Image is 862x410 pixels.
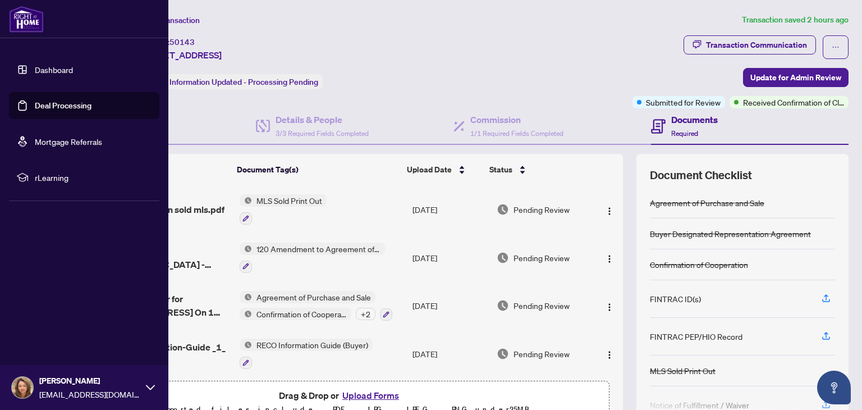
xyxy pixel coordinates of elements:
img: Status Icon [240,308,252,320]
span: Document Checklist [650,167,752,183]
img: Logo [605,207,614,216]
span: MLS Sold Print Out [252,194,327,207]
span: 3/3 Required Fields Completed [276,129,369,138]
button: Open asap [817,371,851,404]
a: Dashboard [35,65,73,75]
span: Agreement of Purchase and Sale [252,291,375,303]
span: RECO Information Guide (Buyer) [252,339,373,351]
th: Upload Date [402,154,485,185]
span: [PERSON_NAME] [39,375,140,387]
button: Transaction Communication [684,35,816,54]
th: Status [485,154,585,185]
span: Information Updated - Processing Pending [169,77,318,87]
img: Logo [605,303,614,312]
span: [EMAIL_ADDRESS][DOMAIN_NAME] [39,388,140,400]
span: 120 Amendment to Agreement of Purchase and Sale [252,243,385,255]
button: Update for Admin Review [743,68,849,87]
div: Confirmation of Cooperation [650,258,748,271]
img: Document Status [497,299,509,312]
td: [DATE] [408,330,492,378]
img: Logo [605,350,614,359]
div: Transaction Communication [706,36,807,54]
span: 1/1 Required Fields Completed [470,129,563,138]
div: MLS Sold Print Out [650,365,716,377]
span: [STREET_ADDRESS] [139,48,222,62]
button: Status IconMLS Sold Print Out [240,194,327,225]
button: Logo [600,201,618,218]
span: 50143 [169,37,195,47]
button: Logo [600,345,618,363]
img: Logo [605,254,614,263]
div: Buyer Designated Representation Agreement [650,227,811,240]
a: Mortgage Referrals [35,136,102,147]
span: View Transaction [140,15,200,25]
button: Logo [600,297,618,315]
span: Update for Admin Review [750,69,841,86]
td: [DATE] [408,282,492,330]
span: ellipsis [832,43,840,51]
button: Upload Forms [339,388,402,403]
span: RECO-Information-Guide _1_ 6 18.pdf [107,340,230,367]
img: Status Icon [240,194,252,207]
div: Status: [139,74,323,89]
span: Accepted Offer for [STREET_ADDRESS] On 1 1.pdf [107,292,230,319]
h4: Documents [671,113,718,126]
img: Document Status [497,252,509,264]
button: Status IconAgreement of Purchase and SaleStatus IconConfirmation of Cooperation+2 [240,291,392,321]
img: Status Icon [240,291,252,303]
h4: Commission [470,113,563,126]
img: Status Icon [240,339,252,351]
span: Submitted for Review [646,96,721,108]
span: Upload Date [407,163,452,176]
img: Document Status [497,203,509,216]
td: [DATE] [408,234,492,282]
img: logo [9,6,44,33]
span: Pending Review [513,299,570,312]
h4: Details & People [276,113,369,126]
span: rLearning [35,171,152,184]
img: Status Icon [240,243,252,255]
a: Deal Processing [35,101,91,111]
span: Pending Review [513,252,570,264]
span: Confirmation of Cooperation [252,308,351,320]
td: [DATE] [408,185,492,234]
div: FINTRAC ID(s) [650,293,701,305]
button: Status IconRECO Information Guide (Buyer) [240,339,373,369]
div: + 2 [356,308,375,320]
th: Document Tag(s) [232,154,402,185]
img: Document Status [497,348,509,360]
span: Drag & Drop or [279,388,402,403]
div: FINTRAC PEP/HIO Record [650,330,742,343]
span: amendment1 [GEOGRAPHIC_DATA] - Ontario 120 - Amendment to Agreement of Purchase and Sale 1.pdf [107,244,230,271]
img: Profile Icon [12,377,33,398]
div: Agreement of Purchase and Sale [650,197,764,209]
span: Pending Review [513,348,570,360]
button: Status Icon120 Amendment to Agreement of Purchase and Sale [240,243,385,273]
span: Pending Review [513,203,570,216]
button: Logo [600,249,618,267]
article: Transaction saved 2 hours ago [742,13,849,26]
span: Required [671,129,698,138]
span: Received Confirmation of Closing [743,96,844,108]
span: Status [489,163,512,176]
